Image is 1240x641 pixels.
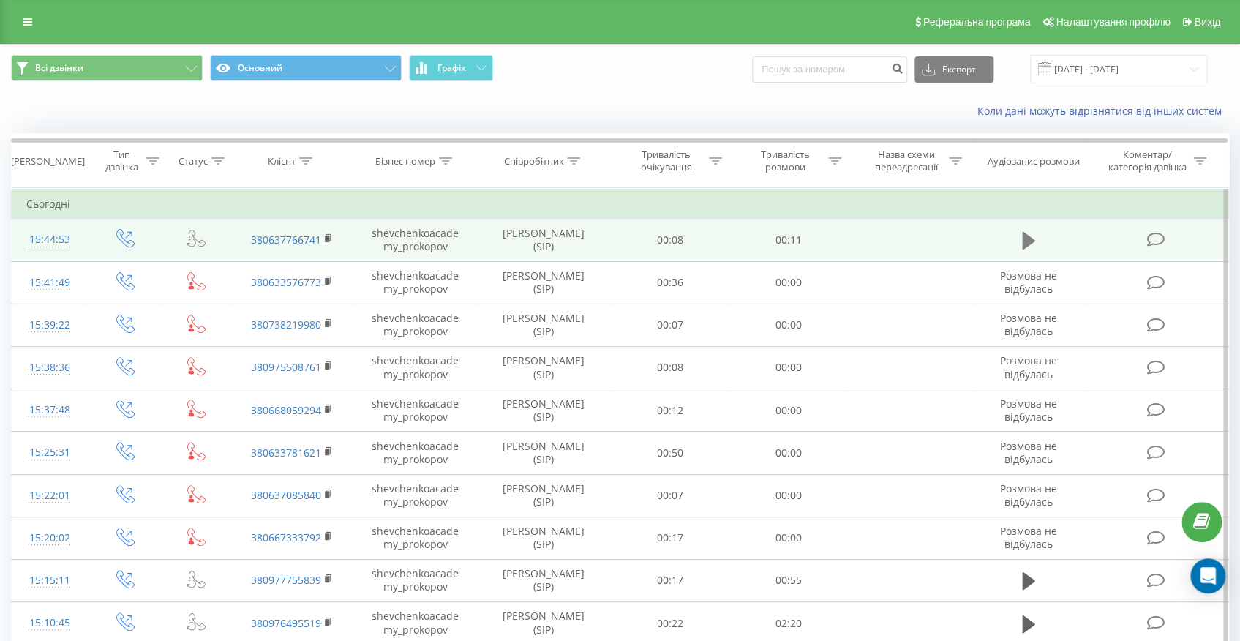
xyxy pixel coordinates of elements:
td: 00:55 [729,559,848,601]
button: Експорт [914,56,993,83]
a: 380976495519 [251,616,321,630]
div: Бізнес номер [375,155,435,168]
span: Розмова не відбулась [1000,524,1057,551]
span: Налаштування профілю [1056,16,1170,28]
a: 380637766741 [251,233,321,247]
td: 00:07 [610,474,729,517]
div: 15:15:11 [26,566,72,595]
a: 380633781621 [251,446,321,460]
td: 00:00 [729,432,848,474]
span: Реферальна програма [923,16,1031,28]
td: 00:08 [610,346,729,389]
div: Назва схеми переадресації [867,149,945,173]
div: Тип дзвінка [100,149,143,173]
input: Пошук за номером [752,56,907,83]
span: Графік [437,63,466,73]
td: 00:08 [610,219,729,261]
div: 15:44:53 [26,225,72,254]
td: 00:36 [610,261,729,304]
td: 00:11 [729,219,848,261]
td: shevchenkoacademy_prokopov [353,517,477,559]
span: Розмова не відбулась [1000,269,1057,296]
td: [PERSON_NAME] (SIP) [477,304,610,346]
td: [PERSON_NAME] (SIP) [477,517,610,559]
div: Тривалість розмови [746,149,824,173]
div: 15:25:31 [26,438,72,467]
span: Розмова не відбулась [1000,353,1057,381]
td: shevchenkoacademy_prokopov [353,559,477,601]
td: 00:17 [610,559,729,601]
span: Всі дзвінки [35,62,83,74]
td: shevchenkoacademy_prokopov [353,346,477,389]
button: Графік [409,55,493,81]
td: 00:00 [729,261,848,304]
a: Коли дані можуть відрізнятися вiд інших систем [977,104,1229,118]
button: Основний [210,55,402,81]
a: 380667333792 [251,531,321,544]
div: Статус [179,155,208,168]
td: 00:00 [729,304,848,346]
span: Розмова не відбулась [1000,397,1057,424]
a: 380633576773 [251,275,321,289]
td: 00:00 [729,346,848,389]
div: 15:41:49 [26,269,72,297]
span: Розмова не відбулась [1000,481,1057,509]
div: Клієнт [268,155,296,168]
div: Open Intercom Messenger [1190,558,1225,593]
td: 00:17 [610,517,729,559]
td: shevchenkoacademy_prokopov [353,219,477,261]
div: 15:39:22 [26,311,72,340]
div: Тривалість очікування [627,149,705,173]
td: [PERSON_NAME] (SIP) [477,261,610,304]
div: [PERSON_NAME] [11,155,85,168]
td: 00:00 [729,517,848,559]
td: [PERSON_NAME] (SIP) [477,346,610,389]
a: 380975508761 [251,360,321,374]
div: 15:20:02 [26,524,72,552]
td: shevchenkoacademy_prokopov [353,432,477,474]
button: Всі дзвінки [11,55,203,81]
a: 380738219980 [251,318,321,331]
td: 00:12 [610,389,729,432]
td: shevchenkoacademy_prokopov [353,304,477,346]
td: [PERSON_NAME] (SIP) [477,389,610,432]
td: [PERSON_NAME] (SIP) [477,219,610,261]
td: shevchenkoacademy_prokopov [353,261,477,304]
td: [PERSON_NAME] (SIP) [477,432,610,474]
div: 15:38:36 [26,353,72,382]
div: Коментар/категорія дзвінка [1104,149,1190,173]
td: [PERSON_NAME] (SIP) [477,474,610,517]
div: 15:10:45 [26,609,72,637]
td: shevchenkoacademy_prokopov [353,389,477,432]
div: Співробітник [503,155,563,168]
span: Вихід [1195,16,1220,28]
span: Розмова не відбулась [1000,439,1057,466]
td: 00:00 [729,389,848,432]
td: 00:07 [610,304,729,346]
a: 380637085840 [251,488,321,502]
a: 380977755839 [251,573,321,587]
span: Розмова не відбулась [1000,311,1057,338]
div: Аудіозапис розмови [988,155,1080,168]
td: [PERSON_NAME] (SIP) [477,559,610,601]
td: shevchenkoacademy_prokopov [353,474,477,517]
a: 380668059294 [251,403,321,417]
td: 00:00 [729,474,848,517]
td: Сьогодні [12,190,1229,219]
td: 00:50 [610,432,729,474]
div: 15:22:01 [26,481,72,510]
div: 15:37:48 [26,396,72,424]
